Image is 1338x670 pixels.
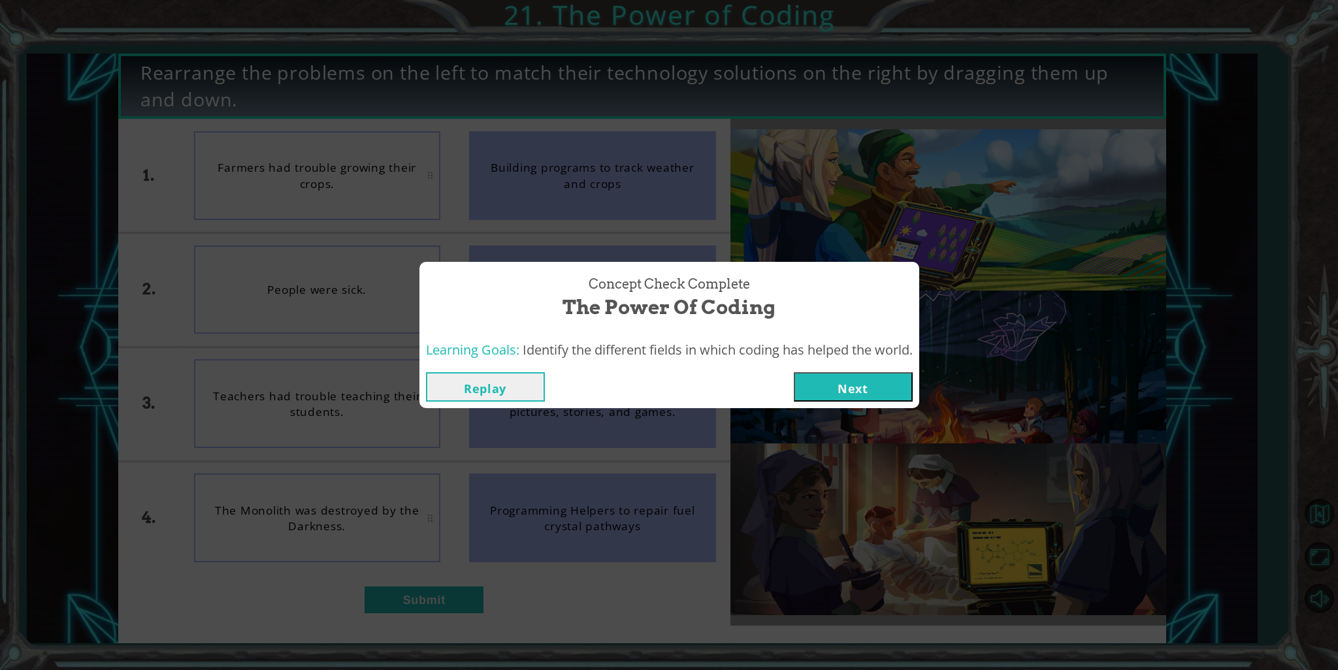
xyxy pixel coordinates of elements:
button: Replay [426,372,545,402]
span: Identify the different fields in which coding has helped the world. [523,341,913,359]
span: The Power of Coding [563,293,775,321]
span: Learning Goals: [426,341,519,359]
span: Concept Check Complete [589,275,750,294]
button: Next [794,372,913,402]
